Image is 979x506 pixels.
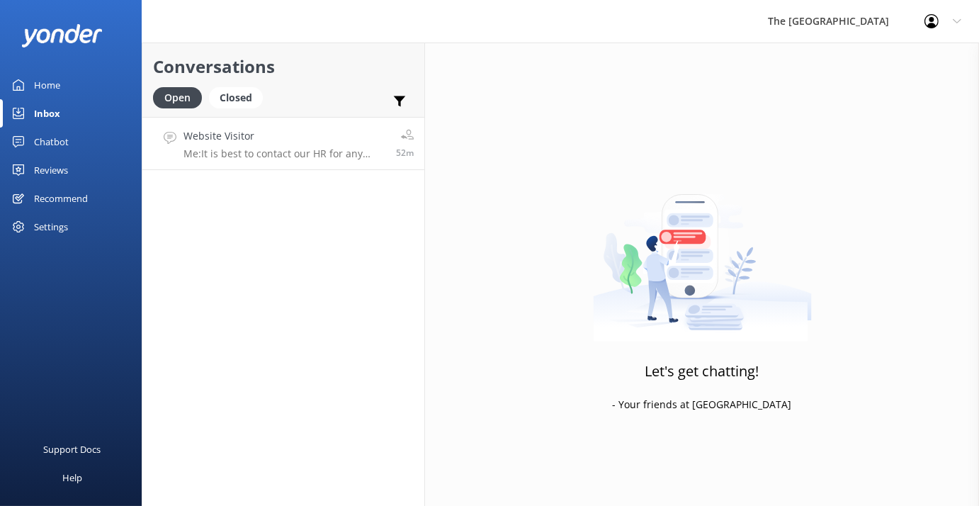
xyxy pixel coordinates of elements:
div: Settings [34,213,68,241]
div: Home [34,71,60,99]
div: Closed [209,87,263,108]
div: Inbox [34,99,60,128]
p: Me: It is best to contact our HR for any job/work related concern, you may send an email to [EMAI... [183,147,385,160]
div: Support Docs [44,435,101,463]
h2: Conversations [153,53,414,80]
div: Reviews [34,156,68,184]
div: Chatbot [34,128,69,156]
p: - Your friends at [GEOGRAPHIC_DATA] [613,397,792,412]
div: Open [153,87,202,108]
div: Help [62,463,82,492]
img: artwork of a man stealing a conversation from at giant smartphone [593,164,812,342]
span: Aug 24 2025 07:04am (UTC -10:00) Pacific/Honolulu [396,147,414,159]
a: Open [153,89,209,105]
img: yonder-white-logo.png [21,24,103,47]
h3: Let's get chatting! [645,360,759,383]
h4: Website Visitor [183,128,385,144]
div: Recommend [34,184,88,213]
a: Website VisitorMe:It is best to contact our HR for any job/work related concern, you may send an ... [142,117,424,170]
a: Closed [209,89,270,105]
